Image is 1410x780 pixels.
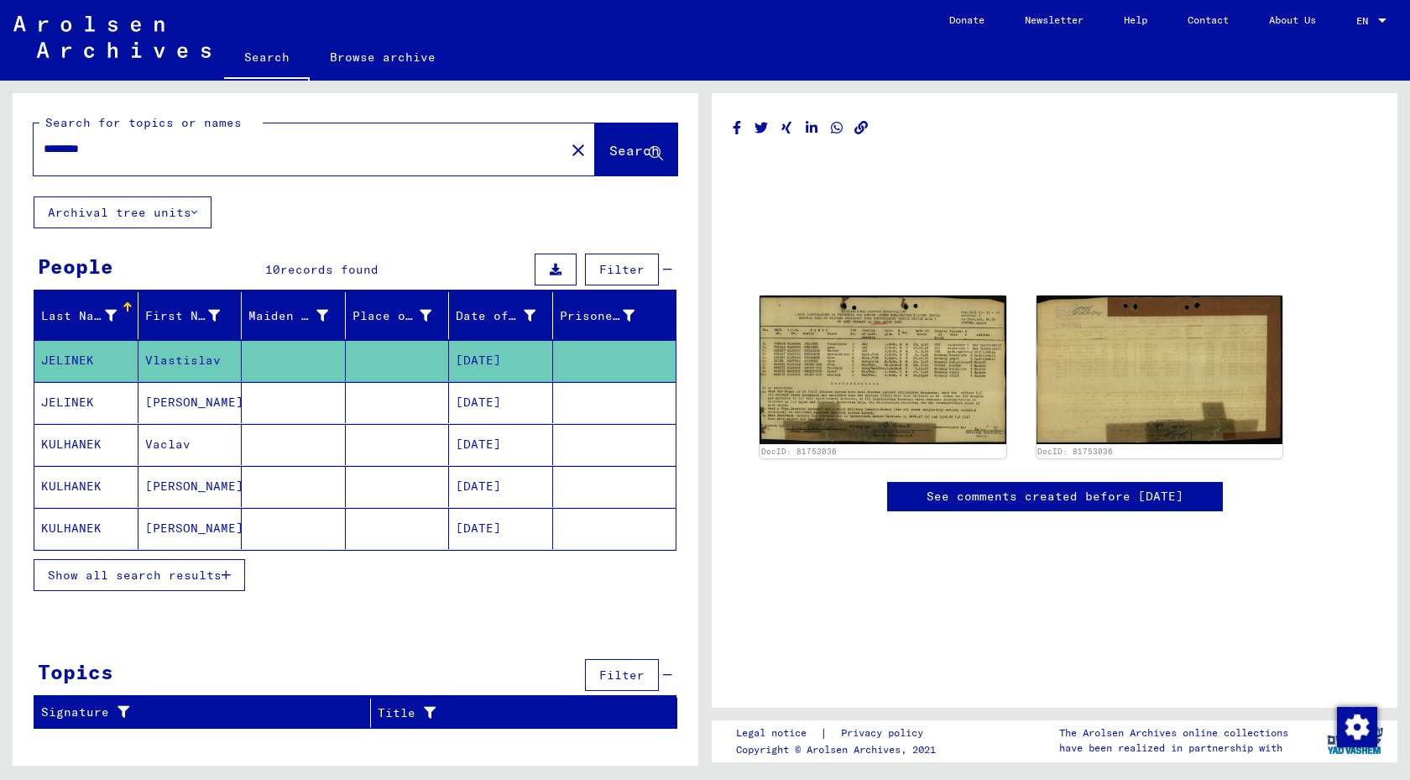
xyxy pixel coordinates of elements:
img: yv_logo.png [1324,720,1386,762]
span: records found [280,262,379,277]
mat-cell: Vaclav [138,424,243,465]
div: Signature [41,704,358,721]
div: Last Name [41,302,138,329]
span: Filter [599,667,645,683]
button: Share on LinkedIn [803,118,821,139]
a: Privacy policy [828,725,943,742]
mat-icon: close [568,140,588,160]
a: See comments created before [DATE] [927,488,1183,505]
p: Copyright © Arolsen Archives, 2021 [736,742,943,757]
div: First Name [145,307,221,325]
div: Title [378,699,661,726]
img: Arolsen_neg.svg [13,16,211,58]
button: Filter [585,659,659,691]
button: Show all search results [34,559,245,591]
div: Signature [41,699,374,726]
span: Filter [599,262,645,277]
div: Title [378,704,644,722]
mat-cell: [DATE] [449,466,553,507]
button: Archival tree units [34,196,211,228]
img: 002.jpg [1037,296,1283,444]
span: 10 [265,262,280,277]
mat-cell: JELINEK [34,382,138,423]
a: DocID: 81753036 [761,447,837,456]
button: Share on Twitter [753,118,770,139]
img: Change consent [1337,707,1377,747]
span: Show all search results [48,568,222,583]
mat-cell: JELINEK [34,340,138,381]
div: Prisoner # [560,307,635,325]
button: Share on WhatsApp [828,118,846,139]
mat-cell: [DATE] [449,382,553,423]
div: Place of Birth [352,302,453,329]
button: Copy link [853,118,870,139]
mat-label: Search for topics or names [45,115,242,130]
mat-cell: [PERSON_NAME] [138,382,243,423]
p: have been realized in partnership with [1059,741,1288,756]
mat-header-cell: Maiden Name [242,292,346,339]
a: Legal notice [736,725,820,742]
button: Clear [561,133,595,166]
button: Search [595,123,677,175]
mat-cell: [PERSON_NAME] [138,508,243,549]
mat-cell: [DATE] [449,424,553,465]
mat-cell: Vlastislav [138,340,243,381]
mat-cell: KULHANEK [34,466,138,507]
div: Place of Birth [352,307,432,325]
div: Topics [38,657,113,687]
div: Last Name [41,307,117,325]
a: Search [224,37,310,81]
div: Maiden Name [248,307,328,325]
mat-cell: [PERSON_NAME] [138,466,243,507]
div: First Name [145,302,242,329]
button: Filter [585,254,659,285]
mat-header-cell: Date of Birth [449,292,553,339]
div: People [38,251,113,281]
span: EN [1356,15,1375,27]
mat-header-cell: Place of Birth [346,292,450,339]
a: DocID: 81753036 [1037,447,1113,456]
span: Search [609,142,660,159]
mat-cell: [DATE] [449,508,553,549]
p: The Arolsen Archives online collections [1059,725,1288,741]
button: Share on Xing [778,118,796,139]
div: Prisoner # [560,302,656,329]
mat-header-cell: First Name [138,292,243,339]
mat-cell: KULHANEK [34,424,138,465]
img: 001.jpg [760,296,1006,444]
div: | [736,725,943,742]
div: Date of Birth [456,302,556,329]
div: Date of Birth [456,307,535,325]
mat-header-cell: Prisoner # [553,292,676,339]
button: Share on Facebook [728,118,746,139]
mat-cell: [DATE] [449,340,553,381]
div: Maiden Name [248,302,349,329]
a: Browse archive [310,37,456,77]
mat-header-cell: Last Name [34,292,138,339]
mat-cell: KULHANEK [34,508,138,549]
